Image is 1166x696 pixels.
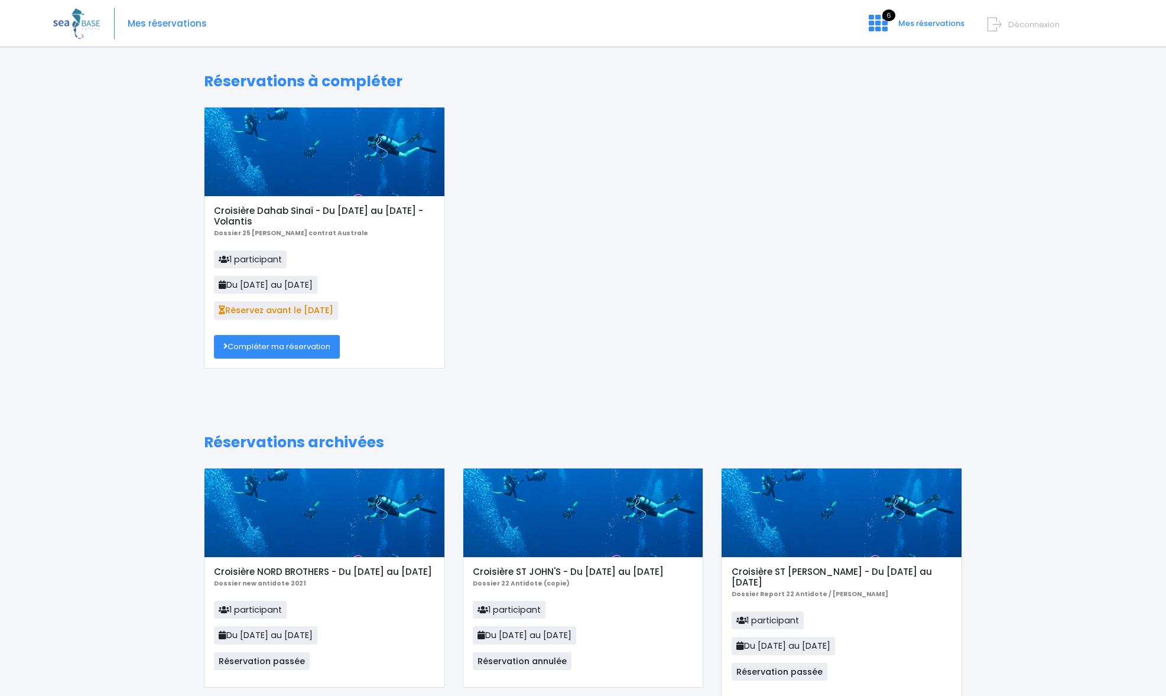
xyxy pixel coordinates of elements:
[473,567,693,577] h5: Croisière ST JOHN'S - Du [DATE] au [DATE]
[882,9,895,21] span: 6
[204,434,962,451] h1: Réservations archivées
[214,276,317,294] span: Du [DATE] au [DATE]
[1008,19,1060,30] span: Déconnexion
[214,579,306,588] b: Dossier new antidote 2021
[732,567,952,588] h5: Croisière ST [PERSON_NAME] - Du [DATE] au [DATE]
[732,637,835,655] span: Du [DATE] au [DATE]
[214,567,434,577] h5: Croisière NORD BROTHERS - Du [DATE] au [DATE]
[473,626,576,644] span: Du [DATE] au [DATE]
[214,601,287,619] span: 1 participant
[214,251,287,268] span: 1 participant
[214,301,338,319] span: Réservez avant le [DATE]
[214,626,317,644] span: Du [DATE] au [DATE]
[214,229,368,238] b: Dossier 25 [PERSON_NAME] contrat Australe
[898,18,964,29] span: Mes réservations
[214,206,434,227] h5: Croisière Dahab Sinaï - Du [DATE] au [DATE] - Volantis
[473,579,570,588] b: Dossier 22 Antidote (copie)
[214,335,340,359] a: Compléter ma réservation
[214,652,310,670] span: Réservation passée
[859,22,972,33] a: 6 Mes réservations
[473,652,571,670] span: Réservation annulée
[732,590,888,599] b: Dossier Report 22 Antidote / [PERSON_NAME]
[473,601,545,619] span: 1 participant
[732,663,827,681] span: Réservation passée
[204,73,962,90] h1: Réservations à compléter
[732,612,804,629] span: 1 participant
